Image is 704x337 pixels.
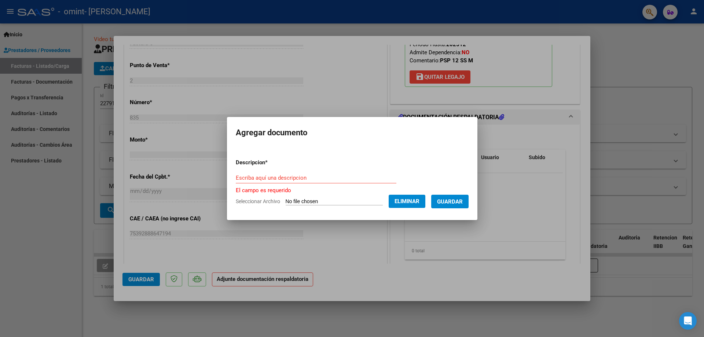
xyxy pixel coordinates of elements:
[437,198,463,205] span: Guardar
[389,195,425,208] button: Eliminar
[431,195,469,208] button: Guardar
[236,186,469,195] p: El campo es requerido
[236,158,306,167] p: Descripcion
[679,312,697,330] div: Open Intercom Messenger
[395,198,419,205] span: Eliminar
[236,198,280,204] span: Seleccionar Archivo
[236,126,469,140] h2: Agregar documento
